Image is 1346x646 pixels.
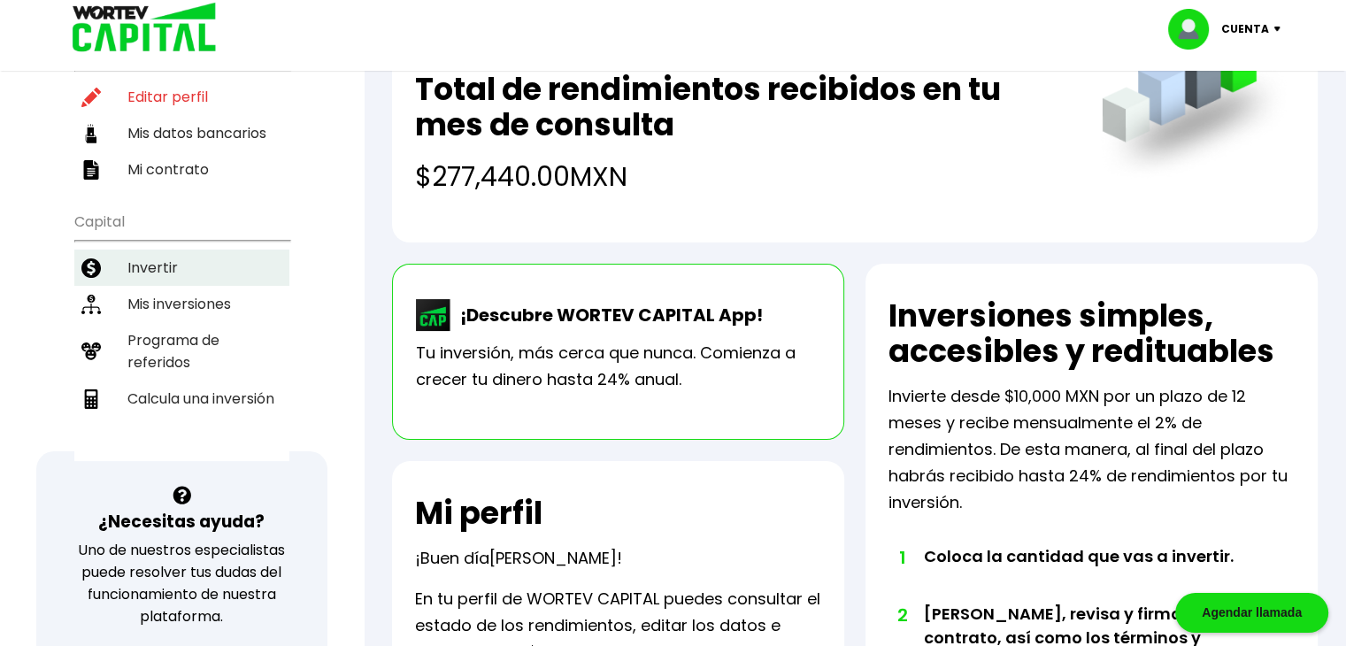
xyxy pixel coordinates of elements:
img: datos-icon.10cf9172.svg [81,124,101,143]
li: Coloca la cantidad que vas a invertir. [924,544,1254,602]
a: Invertir [74,250,289,286]
p: ¡Descubre WORTEV CAPITAL App! [451,302,763,328]
ul: Perfil [74,31,289,188]
span: [PERSON_NAME] [489,547,617,569]
h3: ¿Necesitas ayuda? [98,509,265,534]
span: 2 [897,602,906,628]
h2: Mi perfil [415,496,542,531]
img: invertir-icon.b3b967d7.svg [81,258,101,278]
p: Cuenta [1221,16,1269,42]
h2: Total de rendimientos recibidos en tu mes de consulta [415,72,1066,142]
h4: $277,440.00 MXN [415,157,1066,196]
img: profile-image [1168,9,1221,50]
p: Invierte desde $10,000 MXN por un plazo de 12 meses y recibe mensualmente el 2% de rendimientos. ... [888,383,1295,516]
p: Tu inversión, más cerca que nunca. Comienza a crecer tu dinero hasta 24% anual. [416,340,820,393]
a: Editar perfil [74,79,289,115]
img: contrato-icon.f2db500c.svg [81,160,101,180]
img: icon-down [1269,27,1293,32]
ul: Capital [74,202,289,461]
span: 1 [897,544,906,571]
a: Mis inversiones [74,286,289,322]
div: Agendar llamada [1175,593,1328,633]
a: Programa de referidos [74,322,289,381]
h2: Inversiones simples, accesibles y redituables [888,298,1295,369]
a: Mis datos bancarios [74,115,289,151]
img: editar-icon.952d3147.svg [81,88,101,107]
img: wortev-capital-app-icon [416,299,451,331]
img: recomiendanos-icon.9b8e9327.svg [81,342,101,361]
img: calculadora-icon.17d418c4.svg [81,389,101,409]
img: inversiones-icon.6695dc30.svg [81,295,101,314]
p: Uno de nuestros especialistas puede resolver tus dudas del funcionamiento de nuestra plataforma. [59,539,304,627]
p: ¡Buen día ! [415,545,622,572]
a: Mi contrato [74,151,289,188]
a: Calcula una inversión [74,381,289,417]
